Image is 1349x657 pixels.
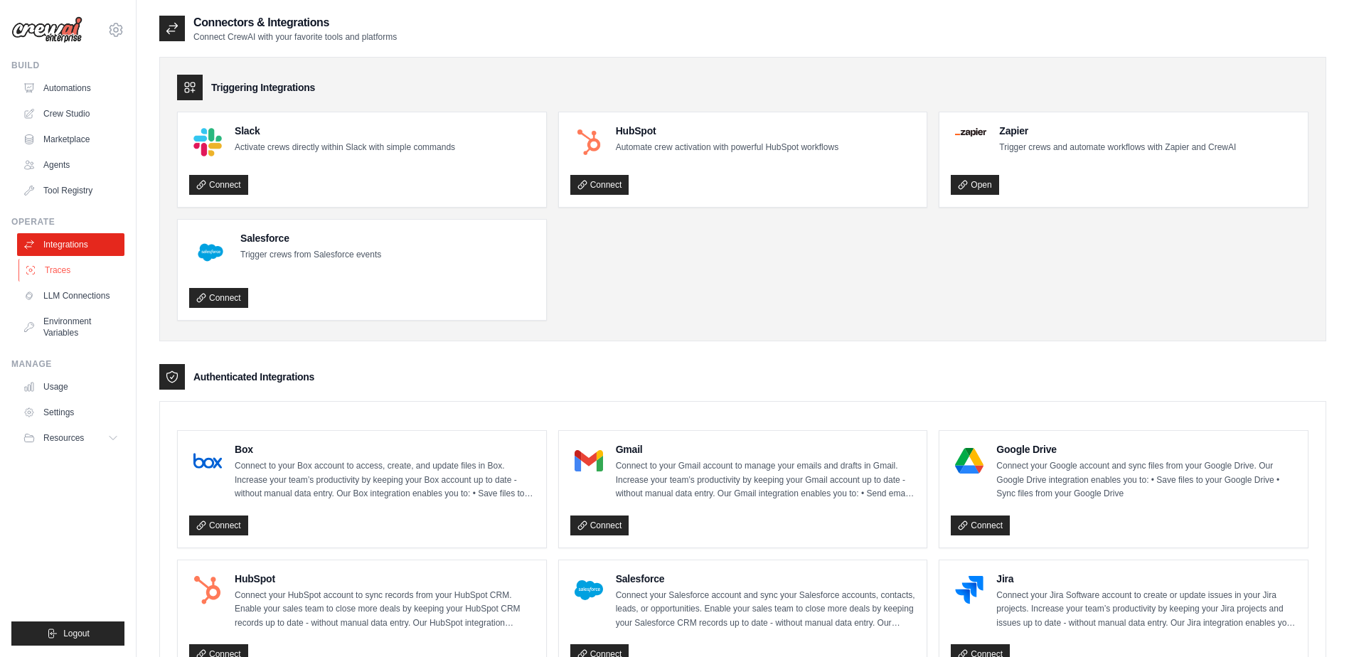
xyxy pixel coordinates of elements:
[193,31,397,43] p: Connect CrewAI with your favorite tools and platforms
[211,80,315,95] h3: Triggering Integrations
[193,576,222,604] img: HubSpot Logo
[616,572,916,586] h4: Salesforce
[575,576,603,604] img: Salesforce Logo
[17,427,124,449] button: Resources
[235,124,455,138] h4: Slack
[193,14,397,31] h2: Connectors & Integrations
[235,572,535,586] h4: HubSpot
[996,442,1296,456] h4: Google Drive
[575,447,603,475] img: Gmail Logo
[17,233,124,256] a: Integrations
[17,102,124,125] a: Crew Studio
[193,235,228,269] img: Salesforce Logo
[17,375,124,398] a: Usage
[955,576,983,604] img: Jira Logo
[235,141,455,155] p: Activate crews directly within Slack with simple commands
[235,589,535,631] p: Connect your HubSpot account to sync records from your HubSpot CRM. Enable your sales team to clo...
[996,589,1296,631] p: Connect your Jira Software account to create or update issues in your Jira projects. Increase you...
[955,128,986,137] img: Zapier Logo
[17,154,124,176] a: Agents
[616,141,838,155] p: Automate crew activation with powerful HubSpot workflows
[235,459,535,501] p: Connect to your Box account to access, create, and update files in Box. Increase your team’s prod...
[955,447,983,475] img: Google Drive Logo
[193,128,222,156] img: Slack Logo
[951,516,1010,535] a: Connect
[235,442,535,456] h4: Box
[17,128,124,151] a: Marketplace
[11,621,124,646] button: Logout
[240,231,381,245] h4: Salesforce
[11,358,124,370] div: Manage
[11,16,82,43] img: Logo
[17,310,124,344] a: Environment Variables
[18,259,126,282] a: Traces
[996,459,1296,501] p: Connect your Google account and sync files from your Google Drive. Our Google Drive integration e...
[17,77,124,100] a: Automations
[951,175,998,195] a: Open
[616,459,916,501] p: Connect to your Gmail account to manage your emails and drafts in Gmail. Increase your team’s pro...
[193,447,222,475] img: Box Logo
[999,124,1236,138] h4: Zapier
[240,248,381,262] p: Trigger crews from Salesforce events
[575,128,603,156] img: HubSpot Logo
[17,284,124,307] a: LLM Connections
[616,124,838,138] h4: HubSpot
[570,516,629,535] a: Connect
[996,572,1296,586] h4: Jira
[189,288,248,308] a: Connect
[63,628,90,639] span: Logout
[616,442,916,456] h4: Gmail
[11,60,124,71] div: Build
[570,175,629,195] a: Connect
[999,141,1236,155] p: Trigger crews and automate workflows with Zapier and CrewAI
[616,589,916,631] p: Connect your Salesforce account and sync your Salesforce accounts, contacts, leads, or opportunit...
[189,175,248,195] a: Connect
[17,401,124,424] a: Settings
[189,516,248,535] a: Connect
[11,216,124,228] div: Operate
[43,432,84,444] span: Resources
[17,179,124,202] a: Tool Registry
[193,370,314,384] h3: Authenticated Integrations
